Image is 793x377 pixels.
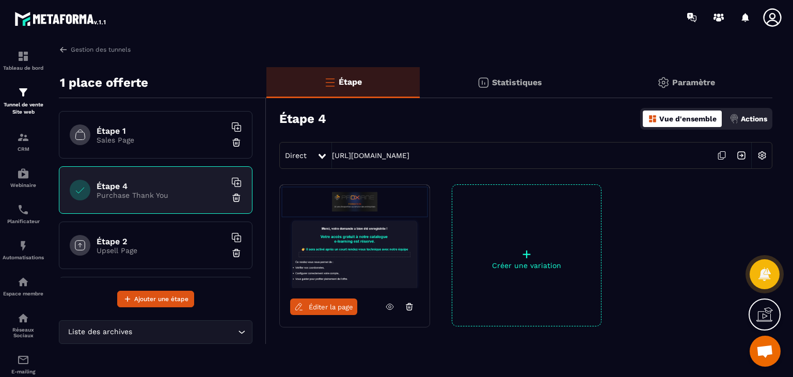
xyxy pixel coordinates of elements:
img: actions.d6e523a2.png [729,114,739,123]
button: Ajouter une étape [117,291,194,307]
p: Planificateur [3,218,44,224]
p: Réseaux Sociaux [3,327,44,338]
a: automationsautomationsWebinaire [3,160,44,196]
p: Espace membre [3,291,44,296]
img: stats.20deebd0.svg [477,76,489,89]
p: Paramètre [672,77,715,87]
a: Gestion des tunnels [59,45,131,54]
p: E-mailing [3,369,44,374]
p: + [452,247,601,261]
img: automations [17,240,29,252]
p: CRM [3,146,44,152]
p: Statistiques [492,77,542,87]
img: dashboard-orange.40269519.svg [648,114,657,123]
img: social-network [17,312,29,324]
img: trash [231,137,242,148]
img: automations [17,276,29,288]
p: Étape [339,77,362,87]
span: Direct [285,151,307,160]
a: formationformationTableau de bord [3,42,44,78]
p: Tunnel de vente Site web [3,101,44,116]
p: Webinaire [3,182,44,188]
span: Liste des archives [66,326,134,338]
img: arrow [59,45,68,54]
img: setting-gr.5f69749f.svg [657,76,670,89]
p: 1 place offerte [60,72,148,93]
span: Éditer la page [309,303,353,311]
img: logo [14,9,107,28]
a: automationsautomationsAutomatisations [3,232,44,268]
img: bars-o.4a397970.svg [324,76,336,88]
h3: Étape 4 [279,112,326,126]
img: automations [17,167,29,180]
p: Purchase Thank You [97,191,226,199]
p: Tableau de bord [3,65,44,71]
img: arrow-next.bcc2205e.svg [732,146,751,165]
p: Sales Page [97,136,226,144]
p: Automatisations [3,255,44,260]
img: email [17,354,29,366]
h6: Étape 1 [97,126,226,136]
a: automationsautomationsEspace membre [3,268,44,304]
img: trash [231,248,242,258]
a: Éditer la page [290,299,357,315]
a: [URL][DOMAIN_NAME] [332,151,409,160]
input: Search for option [134,326,235,338]
img: formation [17,131,29,144]
img: scheduler [17,203,29,216]
h6: Étape 4 [97,181,226,191]
span: Ajouter une étape [134,294,188,304]
p: Upsell Page [97,246,226,255]
img: setting-w.858f3a88.svg [752,146,772,165]
div: Ouvrir le chat [750,336,781,367]
h6: Étape 2 [97,237,226,246]
a: schedulerschedulerPlanificateur [3,196,44,232]
img: trash [231,193,242,203]
a: social-networksocial-networkRéseaux Sociaux [3,304,44,346]
img: formation [17,50,29,62]
p: Vue d'ensemble [659,115,717,123]
a: formationformationTunnel de vente Site web [3,78,44,123]
p: Créer une variation [452,261,601,270]
div: Search for option [59,320,252,344]
a: formationformationCRM [3,123,44,160]
p: Actions [741,115,767,123]
img: formation [17,86,29,99]
img: image [280,185,430,288]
